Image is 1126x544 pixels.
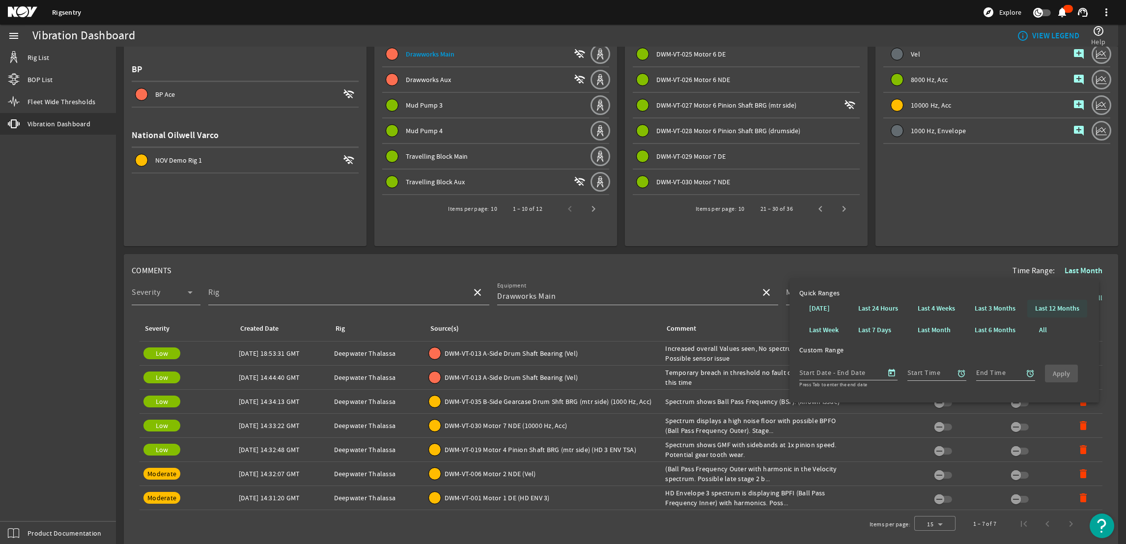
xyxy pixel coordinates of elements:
[1077,420,1089,431] mat-icon: delete
[334,493,421,503] div: Deepwater Thalassa
[574,74,586,86] mat-icon: wifi_off
[1090,514,1114,538] button: Open Resource Center
[430,323,459,334] div: Source(s)
[445,348,578,358] span: DWM-VT-013 A-Side Drum Shaft Bearing (Vel)
[665,323,843,334] div: Comment
[334,445,421,455] div: Deepwater Thalassa
[633,93,860,117] button: DWM-VT-027 Motor 6 Pinion Shaft BRG (mtr side)
[1026,369,1035,378] mat-icon: alarm
[132,266,171,276] span: COMMENTS
[239,348,326,358] div: [DATE] 18:53:31 GMT
[957,369,966,378] mat-icon: alarm
[1027,321,1059,339] button: All
[656,50,726,58] span: DWM-VT-025 Motor 6 DE
[665,440,847,459] div: Spectrum shows GMF with sidebands at 1x pinion speed. Potential gear tooth wear.
[665,464,847,484] div: (Ball Pass Frequency Outer with harmonic in the Velocity spectrum. Possible late stage 2 b...
[239,323,322,334] div: Created Date
[999,7,1021,17] span: Explore
[208,290,464,302] input: Select a Rig
[1013,27,1083,45] button: VIEW LEGEND
[633,42,860,66] button: DWM-VT-025 Motor 6 DE
[1093,25,1104,37] mat-icon: help_outline
[656,101,796,110] span: DWM-VT-027 Motor 6 Pinion Shaft BRG (mtr side)
[809,325,839,335] b: Last Week
[406,75,451,84] span: Drawworks Aux
[760,204,793,214] div: 21 – 30 of 36
[975,304,1015,314] b: Last 3 Months
[665,397,847,406] div: Spectrum shows Ball Pass Frequency (BSF). (known issue)
[844,99,856,111] mat-icon: wifi_off
[760,286,772,298] mat-icon: close
[1035,304,1079,314] b: Last 12 Months
[334,421,421,430] div: Deepwater Thalassa
[1091,37,1105,47] span: Help
[472,286,483,298] mat-icon: close
[799,288,840,297] span: Quick Ranges
[132,82,359,107] button: BP Ace
[799,380,867,388] mat-hint: Press Tab to enter the end date
[911,51,920,57] span: Vel
[239,421,326,430] div: [DATE] 14:33:22 GMT
[382,118,590,143] button: Mud Pump 4
[28,528,101,538] span: Product Documentation
[32,31,135,41] div: Vibration Dashboard
[28,97,95,107] span: Fleet Wide Thresholds
[239,445,326,455] div: [DATE] 14:32:48 GMT
[334,469,421,479] div: Deepwater Thalassa
[799,345,844,354] span: Custom Range
[850,321,899,339] button: Last 7 Days
[239,469,326,479] div: [DATE] 14:32:07 GMT
[973,519,996,529] div: 1 – 7 of 7
[240,323,279,334] div: Created Date
[334,348,421,358] div: Deepwater Thalassa
[1057,262,1110,280] button: Last Month
[513,204,542,214] div: 1 – 10 of 12
[1077,468,1089,480] mat-icon: delete
[656,75,730,84] span: DWM-VT-026 Motor 6 NDE
[334,372,421,382] div: Deepwater Thalassa
[147,469,176,478] span: Moderate
[28,119,90,129] span: Vibration Dashboard
[155,156,202,165] span: NOV Demo Rig 1
[1077,444,1089,456] mat-icon: delete
[918,304,955,314] b: Last 4 Weeks
[156,373,169,382] span: Low
[665,488,847,508] div: HD Envelope 3 spectrum is displaying BPFI (Ball Pass Frequency Inner) with harmonics. Poss...
[1013,262,1110,280] div: Time Range:
[445,372,578,382] span: DWM-VT-013 A-Side Drum Shaft Bearing (Vel)
[979,4,1025,20] button: Explore
[406,126,443,135] span: Mud Pump 4
[406,152,468,161] span: Travelling Block Main
[574,48,586,60] mat-icon: wifi_off
[910,321,958,339] button: Last Month
[448,204,489,214] div: Items per page:
[334,323,417,334] div: Rig
[633,170,860,194] button: DWM-VT-030 Motor 7 NDE
[1065,265,1102,276] b: Last Month
[786,287,877,297] mat-label: Measurement Task Status
[1027,300,1087,317] button: Last 12 Months
[801,300,838,317] button: [DATE]
[799,367,831,378] input: Start Date
[1073,99,1085,111] mat-icon: add_comment
[491,204,497,214] div: 10
[429,323,654,334] div: Source(s)
[382,170,590,194] button: Travelling Block Aux
[343,154,355,166] mat-icon: wifi_off
[656,126,800,135] span: DWM-VT-028 Motor 6 Pinion Shaft BRG (drumside)
[445,421,567,430] span: DWM-VT-030 Motor 7 NDE (10000 Hz, Acc)
[445,469,536,479] span: DWM-VT-006 Motor 2 NDE (Vel)
[656,152,726,161] span: DWM-VT-029 Motor 7 DE
[445,493,550,503] span: DWM-VT-001 Motor 1 DE (HD ENV 3)
[497,282,526,289] mat-label: Equipment
[809,197,832,221] button: Previous page
[1073,125,1085,137] mat-icon: add_comment
[156,349,169,358] span: Low
[910,300,963,317] button: Last 4 Weeks
[132,57,359,82] div: BP
[911,76,948,83] span: 8000 Hz, Acc
[497,290,753,302] input: Select Equipment
[132,287,160,297] mat-label: Severity
[967,300,1023,317] button: Last 3 Months
[1077,6,1089,18] mat-icon: support_agent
